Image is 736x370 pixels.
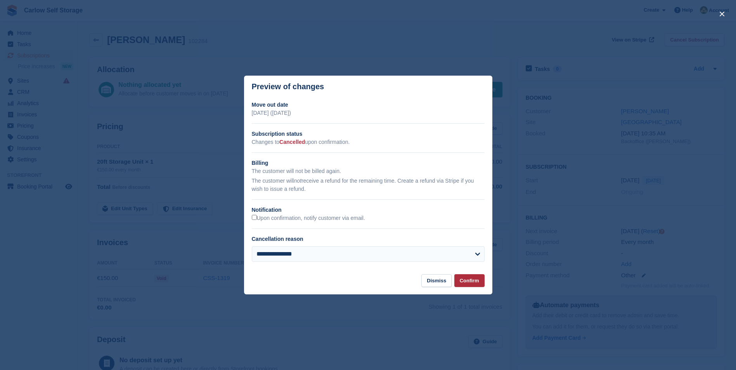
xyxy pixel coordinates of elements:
[454,274,485,287] button: Confirm
[252,101,485,109] h2: Move out date
[252,236,303,242] label: Cancellation reason
[252,167,485,175] p: The customer will not be billed again.
[252,109,485,117] p: [DATE] ([DATE])
[421,274,452,287] button: Dismiss
[252,130,485,138] h2: Subscription status
[252,206,485,214] h2: Notification
[716,8,728,20] button: close
[252,177,485,193] p: The customer will receive a refund for the remaining time. Create a refund via Stripe if you wish...
[252,215,257,220] input: Upon confirmation, notify customer via email.
[294,178,301,184] em: not
[252,215,365,222] label: Upon confirmation, notify customer via email.
[252,159,485,167] h2: Billing
[252,82,324,91] p: Preview of changes
[279,139,305,145] span: Cancelled
[252,138,485,146] p: Changes to upon confirmation.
